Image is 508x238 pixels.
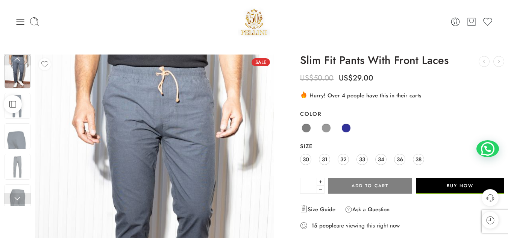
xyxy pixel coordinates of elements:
span: 32 [340,154,347,164]
span: 30 [303,154,309,164]
a: Cart [466,17,477,27]
img: 1828ebd283e64d7085fba1ed6913b38f-Original-scaled-1.jpeg [5,154,30,180]
span: 38 [415,154,422,164]
div: are viewing this right now [300,221,504,230]
span: 31 [322,154,328,164]
h1: Slim Fit Pants With Front Laces [300,55,504,67]
strong: 15 [311,222,317,229]
a: Ask a Question [345,205,390,214]
span: US$ [339,73,353,83]
a: 34 [375,154,387,165]
label: Color [300,110,504,118]
a: 31 [319,154,330,165]
img: 1828ebd283e64d7085fba1ed6913b38f-Original-scaled-1.jpeg [5,184,30,210]
span: 36 [397,154,403,164]
strong: people [319,222,337,229]
img: 1828ebd283e64d7085fba1ed6913b38f-Original-scaled-1.jpeg [5,123,30,149]
a: 33 [356,154,368,165]
a: Size Guide [300,205,335,214]
img: 1828ebd283e64d7085fba1ed6913b38f-Original-scaled-1.jpeg [5,93,30,119]
a: 30 [300,154,311,165]
span: 33 [359,154,365,164]
span: US$ [300,73,314,83]
input: Product quantity [300,178,317,194]
a: Wishlist [482,17,493,27]
label: Size [300,142,504,150]
span: Sale [252,58,270,66]
a: 36 [394,154,405,165]
bdi: 29.00 [339,73,373,83]
a: Pellini - [238,6,270,38]
button: Buy Now [416,178,504,194]
a: 38 [413,154,424,165]
button: Add to cart [328,178,412,194]
img: 1828ebd283e64d7085fba1ed6913b38f-Original-scaled-1.jpeg [5,55,30,88]
a: Login / Register [450,17,461,27]
div: Hurry! Over 4 people have this in their carts [300,91,504,100]
bdi: 50.00 [300,73,334,83]
span: 34 [378,154,384,164]
img: Pellini [238,6,270,38]
a: 32 [338,154,349,165]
